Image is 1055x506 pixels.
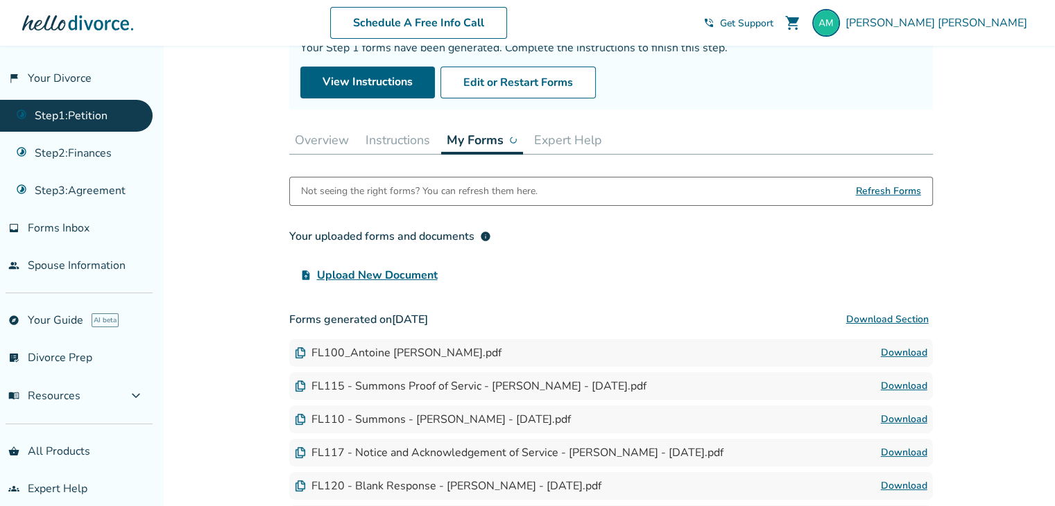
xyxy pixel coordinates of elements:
button: Download Section [842,306,933,333]
a: Download [881,344,927,361]
button: Overview [289,126,354,154]
span: phone_in_talk [703,17,714,28]
span: Upload New Document [317,267,438,283]
a: Schedule A Free Info Call [330,7,507,39]
span: AI beta [92,313,119,327]
span: people [8,260,19,271]
img: Document [295,381,306,392]
img: Document [295,414,306,425]
div: FL117 - Notice and Acknowledgement of Service - [PERSON_NAME] - [DATE].pdf [295,445,723,460]
span: Refresh Forms [856,177,921,205]
button: Expert Help [529,126,608,154]
span: list_alt_check [8,352,19,363]
button: Edit or Restart Forms [440,67,596,98]
div: FL100_Antoine [PERSON_NAME].pdf [295,345,501,360]
span: shopping_basket [8,446,19,457]
span: flag_2 [8,73,19,84]
span: upload_file [300,270,311,281]
a: phone_in_talkGet Support [703,17,773,30]
a: Download [881,411,927,428]
div: Your uploaded forms and documents [289,228,491,245]
div: FL110 - Summons - [PERSON_NAME] - [DATE].pdf [295,412,571,427]
h3: Forms generated on [DATE] [289,306,933,333]
button: Instructions [360,126,436,154]
img: Document [295,347,306,358]
img: Document [295,480,306,491]
img: antoine.mkblinds@gmail.com [812,9,840,37]
span: menu_book [8,390,19,401]
div: Not seeing the right forms? You can refresh them here. [301,177,538,205]
span: info [480,231,491,242]
a: View Instructions [300,67,435,98]
span: Get Support [720,17,773,30]
div: FL120 - Blank Response - [PERSON_NAME] - [DATE].pdf [295,478,601,494]
img: ... [509,136,517,144]
span: Resources [8,388,80,403]
span: expand_more [128,387,144,404]
span: [PERSON_NAME] [PERSON_NAME] [846,15,1033,30]
span: groups [8,483,19,494]
span: Forms Inbox [28,220,89,236]
button: My Forms [441,126,523,155]
div: FL115 - Summons Proof of Servic - [PERSON_NAME] - [DATE].pdf [295,378,646,394]
span: explore [8,315,19,326]
a: Download [881,444,927,461]
img: Document [295,447,306,458]
a: Download [881,378,927,394]
span: shopping_cart [784,15,801,31]
a: Download [881,478,927,494]
span: inbox [8,223,19,234]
